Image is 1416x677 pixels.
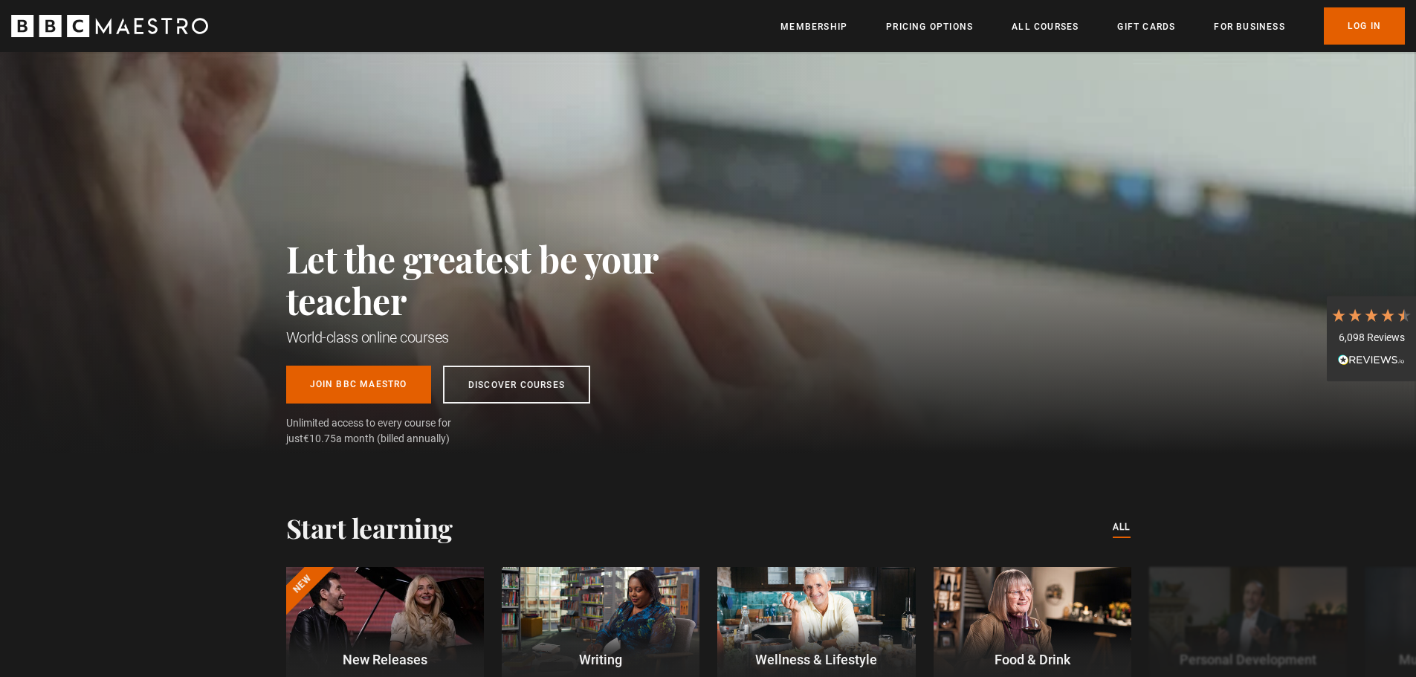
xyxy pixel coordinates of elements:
svg: BBC Maestro [11,15,208,37]
a: All Courses [1012,19,1079,34]
a: Join BBC Maestro [286,366,431,404]
div: 6,098 Reviews [1331,331,1412,346]
div: 4.7 Stars [1331,307,1412,323]
a: All [1113,519,1131,536]
h1: World-class online courses [286,327,725,348]
div: 6,098 ReviewsRead All Reviews [1327,296,1416,382]
img: REVIEWS.io [1338,354,1405,365]
a: Log In [1324,7,1405,45]
a: Discover Courses [443,366,590,404]
nav: Primary [780,7,1405,45]
div: Read All Reviews [1331,352,1412,370]
h2: Start learning [286,512,453,543]
a: Gift Cards [1117,19,1175,34]
a: Pricing Options [886,19,973,34]
a: Membership [780,19,847,34]
h2: Let the greatest be your teacher [286,238,725,321]
span: Unlimited access to every course for just a month (billed annually) [286,415,487,447]
span: €10.75 [303,433,336,444]
a: For business [1214,19,1284,34]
